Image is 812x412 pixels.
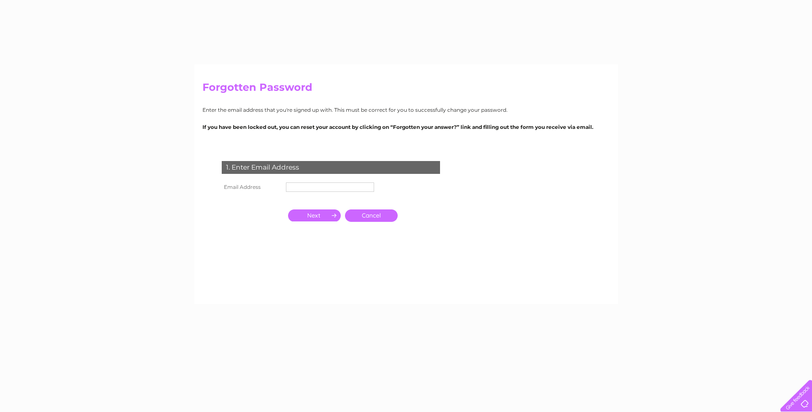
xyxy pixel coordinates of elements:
p: If you have been locked out, you can reset your account by clicking on “Forgotten your answer?” l... [202,123,610,131]
th: Email Address [220,180,284,194]
h2: Forgotten Password [202,81,610,98]
p: Enter the email address that you're signed up with. This must be correct for you to successfully ... [202,106,610,114]
div: 1. Enter Email Address [222,161,440,174]
a: Cancel [345,209,398,222]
